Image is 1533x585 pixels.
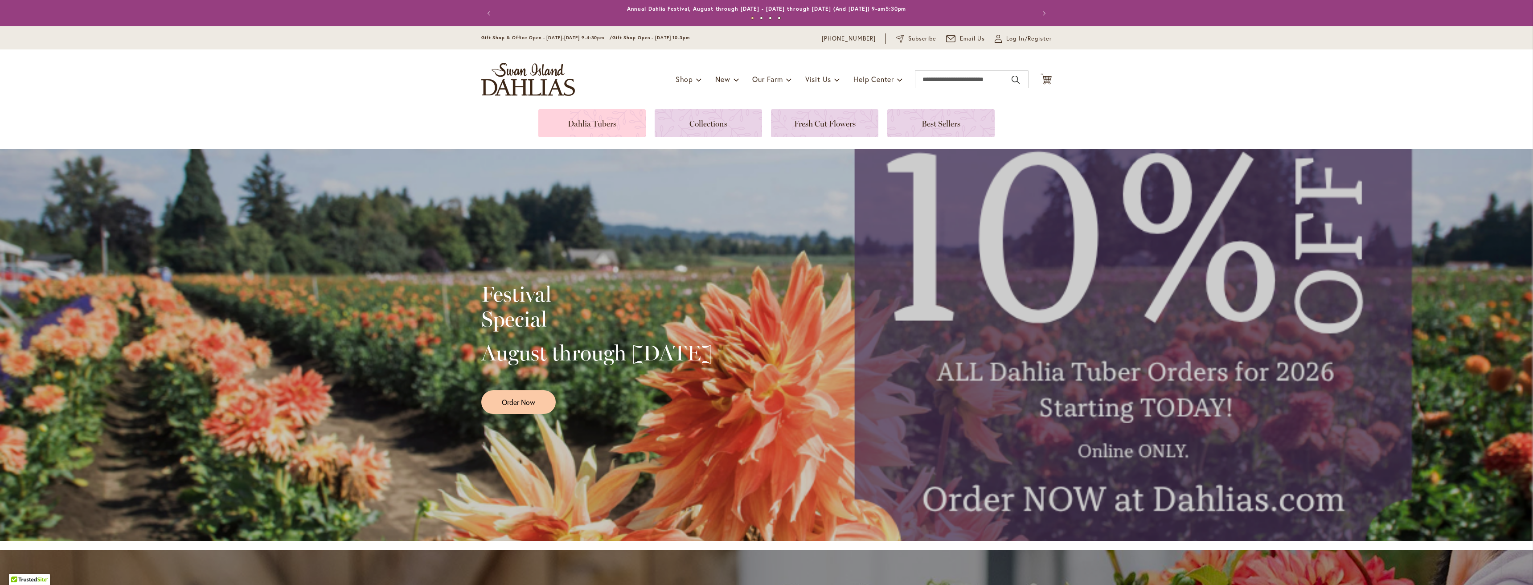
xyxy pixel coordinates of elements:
[760,16,763,20] button: 2 of 4
[1006,34,1052,43] span: Log In/Register
[1034,4,1052,22] button: Next
[481,4,499,22] button: Previous
[481,63,575,96] a: store logo
[481,340,713,365] h2: August through [DATE]
[481,390,556,414] a: Order Now
[612,35,690,41] span: Gift Shop Open - [DATE] 10-3pm
[481,282,713,331] h2: Festival Special
[769,16,772,20] button: 3 of 4
[752,74,783,84] span: Our Farm
[751,16,754,20] button: 1 of 4
[805,74,831,84] span: Visit Us
[627,5,906,12] a: Annual Dahlia Festival, August through [DATE] - [DATE] through [DATE] (And [DATE]) 9-am5:30pm
[995,34,1052,43] a: Log In/Register
[908,34,936,43] span: Subscribe
[822,34,876,43] a: [PHONE_NUMBER]
[502,397,535,407] span: Order Now
[946,34,985,43] a: Email Us
[853,74,894,84] span: Help Center
[676,74,693,84] span: Shop
[960,34,985,43] span: Email Us
[481,35,612,41] span: Gift Shop & Office Open - [DATE]-[DATE] 9-4:30pm /
[778,16,781,20] button: 4 of 4
[715,74,730,84] span: New
[896,34,936,43] a: Subscribe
